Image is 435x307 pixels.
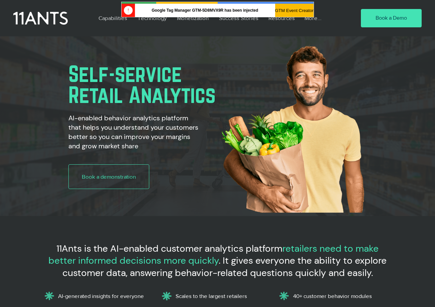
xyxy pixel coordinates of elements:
p: Google Tag Manager GTM-5D8MVX9R has been injected [135,8,272,13]
a: Resources [263,10,299,26]
a: Technology [133,10,172,26]
span: retailers need to make better informed decisions more quickly [48,242,379,267]
nav: Site [93,10,342,26]
span: Retail Analytics [68,82,216,107]
p: Monetization [174,10,212,26]
a: Book a Demo [361,9,422,28]
span: Self-service [68,61,182,86]
span: Book a Demo [376,14,407,22]
span: . It gives everyone the ability to explore customer data, answering behavior-related questions qu... [62,254,387,279]
span: Book a demonstration [82,173,136,181]
a: Capabilities [93,10,133,26]
p: Resources [265,10,298,26]
p: Technology [134,10,170,26]
span: 11Ants is the AI-enabled customer analytics platform [56,242,282,255]
button: GTM Event Creator [275,4,314,17]
h2: AI-enabled behavior analytics platform that helps you understand your customers better so you can... [68,113,201,151]
a: Monetization [172,10,214,26]
a: Book a demonstration [68,164,150,189]
span: AI-generated insights for everyone [58,293,144,299]
p: Scales to the largest retailers [176,293,274,299]
p: More... [301,10,325,26]
p: Success Stories [216,10,262,26]
a: Success Stories [214,10,263,26]
p: 40+ customer behavior modules [293,293,392,299]
p: Capabilities [95,10,131,26]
